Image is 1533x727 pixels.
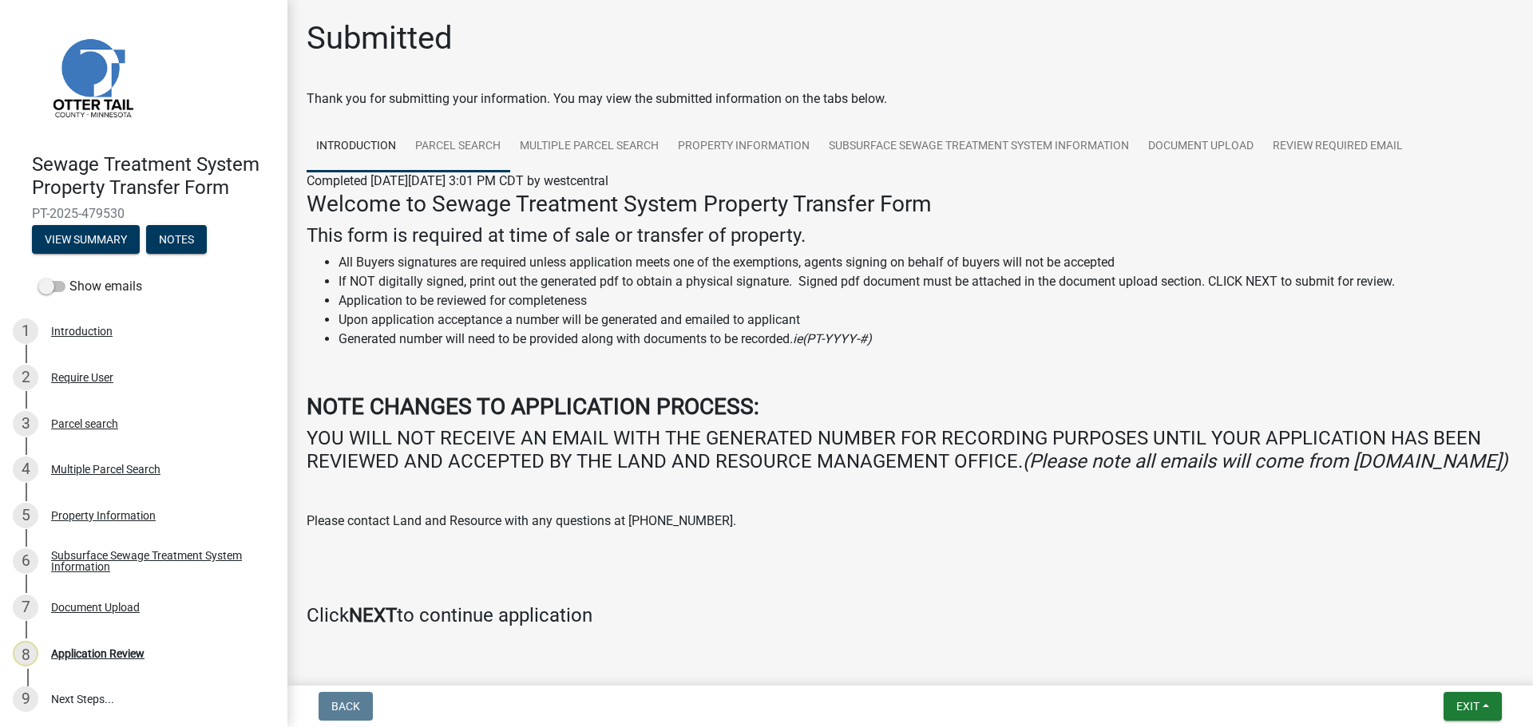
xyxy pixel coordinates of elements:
a: Multiple Parcel Search [510,121,668,172]
div: 6 [13,548,38,574]
div: 3 [13,411,38,437]
li: Generated number will need to be provided along with documents to be recorded. [339,330,1514,349]
button: Exit [1444,692,1502,721]
span: PT-2025-479530 [32,206,255,221]
div: Property Information [51,510,156,521]
h4: YOU WILL NOT RECEIVE AN EMAIL WITH THE GENERATED NUMBER FOR RECORDING PURPOSES UNTIL YOUR APPLICA... [307,427,1514,473]
img: Otter Tail County, Minnesota [32,17,152,136]
a: Parcel search [406,121,510,172]
div: 7 [13,595,38,620]
a: Review Required Email [1263,121,1412,172]
button: Notes [146,225,207,254]
label: Show emails [38,277,142,296]
div: Subsurface Sewage Treatment System Information [51,550,262,572]
div: Multiple Parcel Search [51,464,160,475]
li: Application to be reviewed for completeness [339,291,1514,310]
div: 9 [13,686,38,712]
div: Application Review [51,648,145,659]
a: Document Upload [1139,121,1263,172]
strong: NOTE CHANGES TO APPLICATION PROCESS: [307,393,759,420]
h4: Click to continue application [307,604,1514,627]
li: All Buyers signatures are required unless application meets one of the exemptions, agents signing... [339,253,1514,272]
li: Upon application acceptance a number will be generated and emailed to applicant [339,310,1514,330]
button: Back [319,692,373,721]
h4: Sewage Treatment System Property Transfer Form [32,153,275,200]
i: (Please note all emails will come from [DOMAIN_NAME]) [1023,450,1507,472]
div: 4 [13,456,38,482]
wm-modal-confirm: Summary [32,234,140,247]
wm-modal-confirm: Notes [146,234,207,247]
div: Document Upload [51,602,140,613]
div: 8 [13,641,38,666]
div: Introduction [51,326,113,337]
div: Parcel search [51,418,118,429]
strong: NEXT [349,604,397,626]
a: Introduction [307,121,406,172]
div: 1 [13,318,38,344]
p: Please contact Land and Resource with any questions at [PHONE_NUMBER]. [307,512,1514,531]
h1: Submitted [307,19,453,57]
span: Completed [DATE][DATE] 3:01 PM CDT by westcentral [307,173,608,188]
span: Back [331,700,360,713]
i: ie(PT-YYYY-#) [793,331,872,346]
h4: This form is required at time of sale or transfer of property. [307,224,1514,247]
h3: Welcome to Sewage Treatment System Property Transfer Form [307,191,1514,218]
span: Exit [1456,700,1480,713]
div: 2 [13,365,38,390]
a: Subsurface Sewage Treatment System Information [819,121,1139,172]
div: Require User [51,372,113,383]
li: If NOT digitally signed, print out the generated pdf to obtain a physical signature. Signed pdf d... [339,272,1514,291]
a: Property Information [668,121,819,172]
div: 5 [13,503,38,528]
button: View Summary [32,225,140,254]
div: Thank you for submitting your information. You may view the submitted information on the tabs below. [307,89,1514,109]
